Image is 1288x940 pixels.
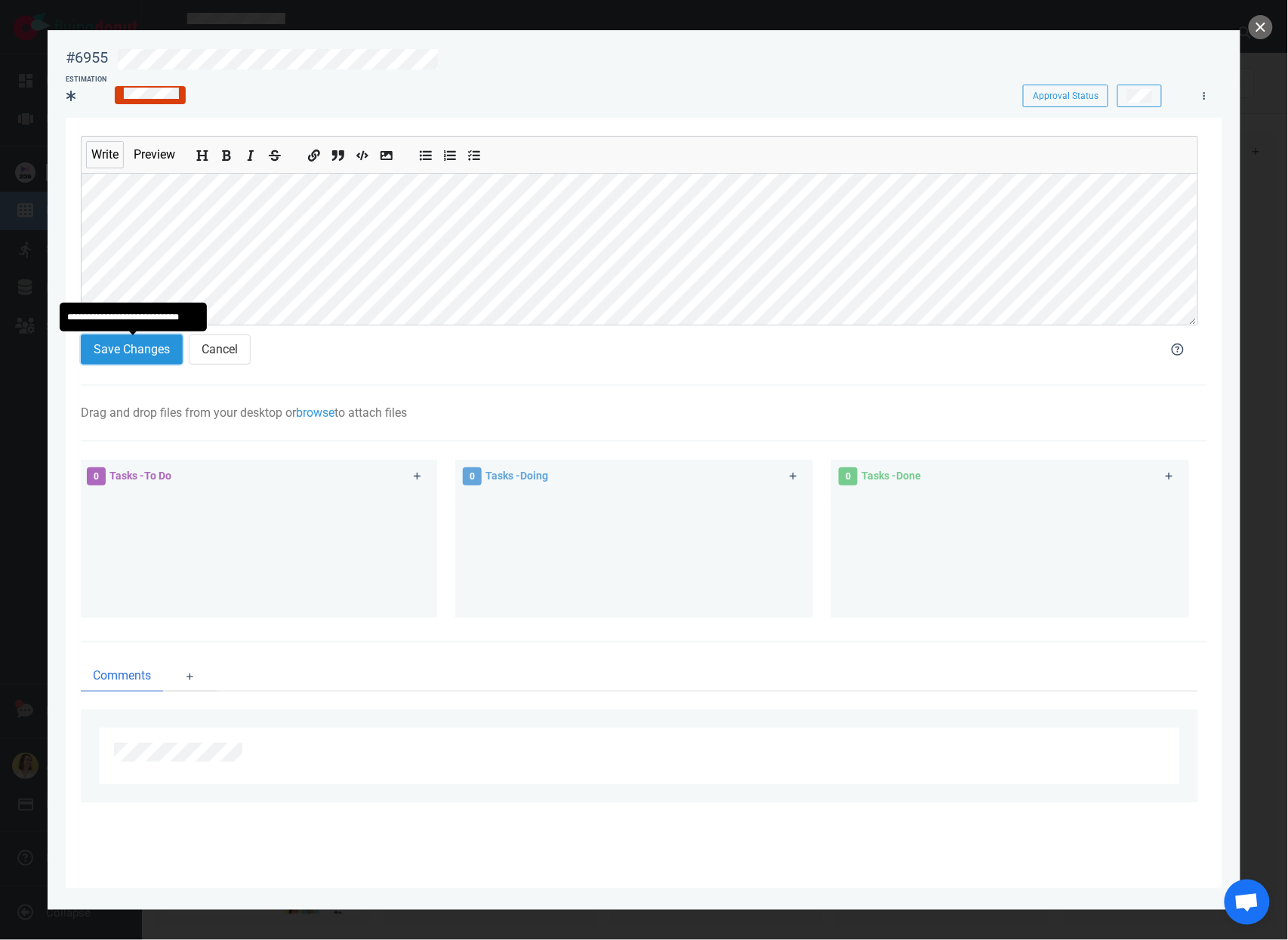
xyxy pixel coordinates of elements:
[296,405,334,420] a: browse
[93,667,151,685] span: Comments
[81,334,183,365] button: Save Changes
[1225,880,1270,925] div: Ouvrir le chat
[86,141,124,168] button: Write
[353,144,371,161] button: Insert code
[217,144,236,161] button: Add bold text
[839,467,858,485] span: 0
[1023,85,1108,107] button: Approval Status
[329,144,347,161] button: Insert a quote
[266,144,284,161] button: Add strikethrough text
[87,467,106,485] span: 0
[377,144,396,161] button: Add image
[305,144,323,161] button: Add a link
[66,48,108,67] div: #6955
[465,144,483,161] button: Add checked list
[189,334,251,365] button: Cancel
[1249,15,1273,39] button: close
[242,144,260,161] button: Add italic text
[334,405,407,420] span: to attach files
[193,144,211,161] button: Add header
[128,141,180,168] button: Preview
[463,467,482,485] span: 0
[861,470,921,482] span: Tasks - Done
[81,405,296,420] span: Drag and drop files from your desktop or
[485,470,548,482] span: Tasks - Doing
[109,470,171,482] span: Tasks - To Do
[417,144,435,161] button: Add unordered list
[441,144,459,161] button: Add ordered list
[66,75,106,85] div: Estimation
